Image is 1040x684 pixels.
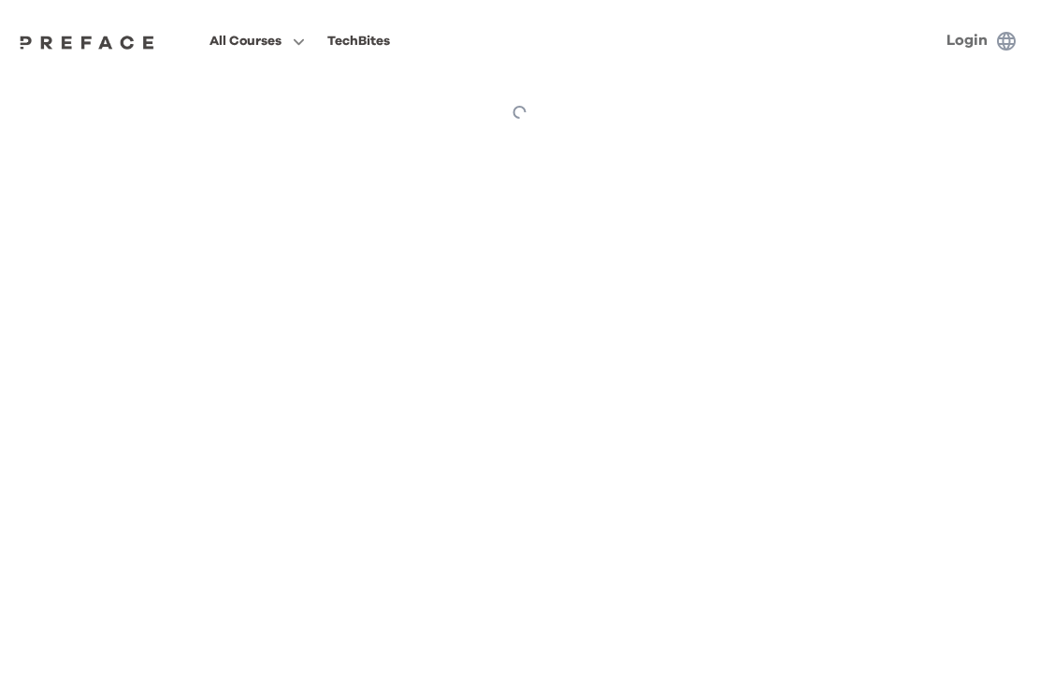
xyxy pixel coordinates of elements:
span: All Courses [209,30,282,52]
div: TechBites [327,30,390,52]
img: Preface Logo [15,35,159,50]
button: All Courses [204,29,311,53]
a: Login [946,33,988,48]
a: Preface Logo [15,34,159,49]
